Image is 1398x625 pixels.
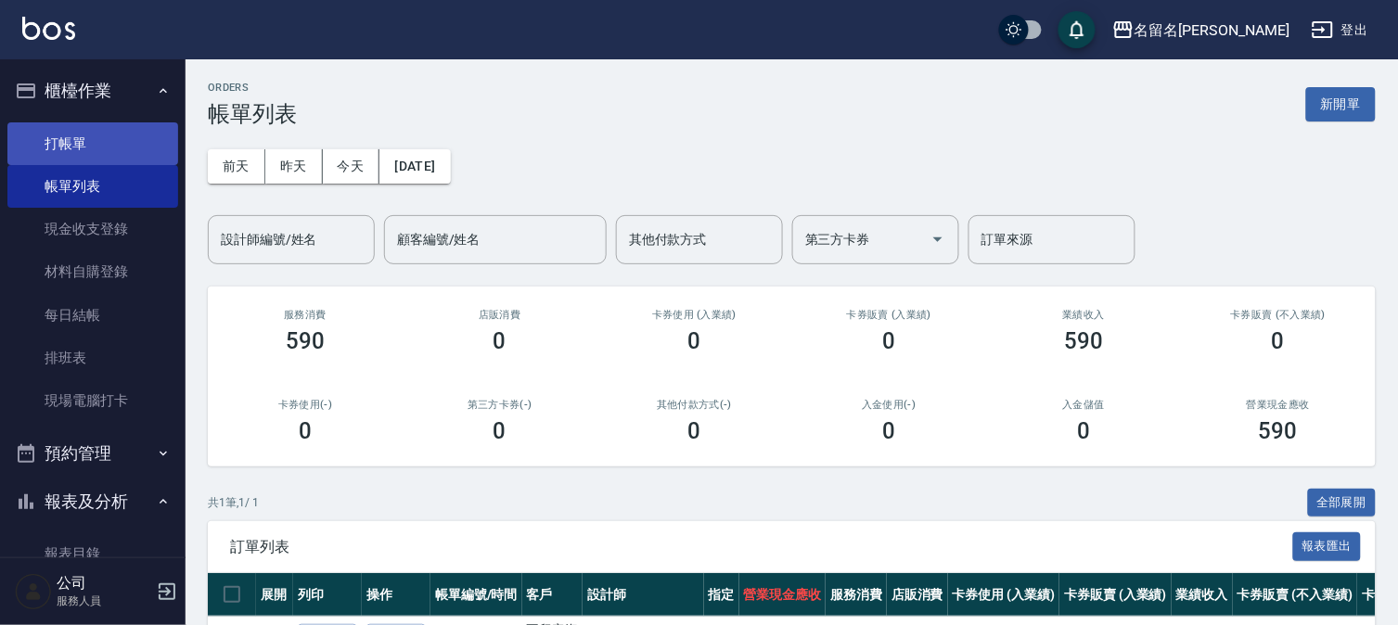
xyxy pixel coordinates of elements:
h3: 0 [688,328,701,354]
button: save [1058,11,1096,48]
button: 登出 [1304,13,1376,47]
button: 預約管理 [7,429,178,478]
h2: 入金儲值 [1008,399,1159,411]
button: 全部展開 [1308,489,1377,517]
th: 業績收入 [1172,573,1233,617]
h2: ORDERS [208,82,297,94]
th: 指定 [704,573,739,617]
h2: 入金使用(-) [814,399,964,411]
h2: 營業現金應收 [1203,399,1353,411]
th: 營業現金應收 [739,573,827,617]
h2: 店販消費 [425,309,575,321]
a: 現場電腦打卡 [7,379,178,422]
th: 卡券販賣 (入業績) [1059,573,1172,617]
img: Person [15,573,52,610]
h2: 業績收入 [1008,309,1159,321]
h3: 服務消費 [230,309,380,321]
h2: 卡券使用 (入業績) [620,309,770,321]
h3: 0 [494,418,507,444]
button: 櫃檯作業 [7,67,178,115]
h2: 卡券販賣 (入業績) [814,309,964,321]
button: 今天 [323,149,380,184]
th: 列印 [293,573,362,617]
h3: 0 [1077,418,1090,444]
th: 操作 [362,573,430,617]
button: 前天 [208,149,265,184]
h3: 0 [1272,328,1285,354]
h3: 590 [1259,418,1298,444]
a: 報表目錄 [7,532,178,575]
a: 材料自購登錄 [7,250,178,293]
th: 展開 [256,573,293,617]
div: 名留名[PERSON_NAME] [1135,19,1289,42]
button: 新開單 [1306,87,1376,121]
h2: 卡券販賣 (不入業績) [1203,309,1353,321]
h3: 590 [1064,328,1103,354]
button: 名留名[PERSON_NAME] [1105,11,1297,49]
th: 卡券販賣 (不入業績) [1233,573,1357,617]
a: 打帳單 [7,122,178,165]
button: 報表及分析 [7,478,178,526]
h3: 0 [688,418,701,444]
th: 設計師 [583,573,703,617]
h3: 0 [882,418,895,444]
img: Logo [22,17,75,40]
h2: 第三方卡券(-) [425,399,575,411]
button: 報表匯出 [1293,532,1362,561]
th: 客戶 [522,573,584,617]
p: 共 1 筆, 1 / 1 [208,494,259,511]
th: 服務消費 [826,573,887,617]
th: 店販消費 [887,573,948,617]
a: 排班表 [7,337,178,379]
h2: 其他付款方式(-) [620,399,770,411]
h3: 0 [494,328,507,354]
h3: 590 [286,328,325,354]
h3: 帳單列表 [208,101,297,127]
button: [DATE] [379,149,450,184]
p: 服務人員 [57,593,151,609]
th: 帳單編號/時間 [430,573,522,617]
button: Open [923,224,953,254]
a: 新開單 [1306,95,1376,112]
h3: 0 [882,328,895,354]
a: 帳單列表 [7,165,178,208]
h3: 0 [299,418,312,444]
h5: 公司 [57,574,151,593]
a: 報表匯出 [1293,537,1362,555]
button: 昨天 [265,149,323,184]
span: 訂單列表 [230,538,1293,556]
h2: 卡券使用(-) [230,399,380,411]
a: 現金收支登錄 [7,208,178,250]
a: 每日結帳 [7,294,178,337]
th: 卡券使用 (入業績) [948,573,1060,617]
